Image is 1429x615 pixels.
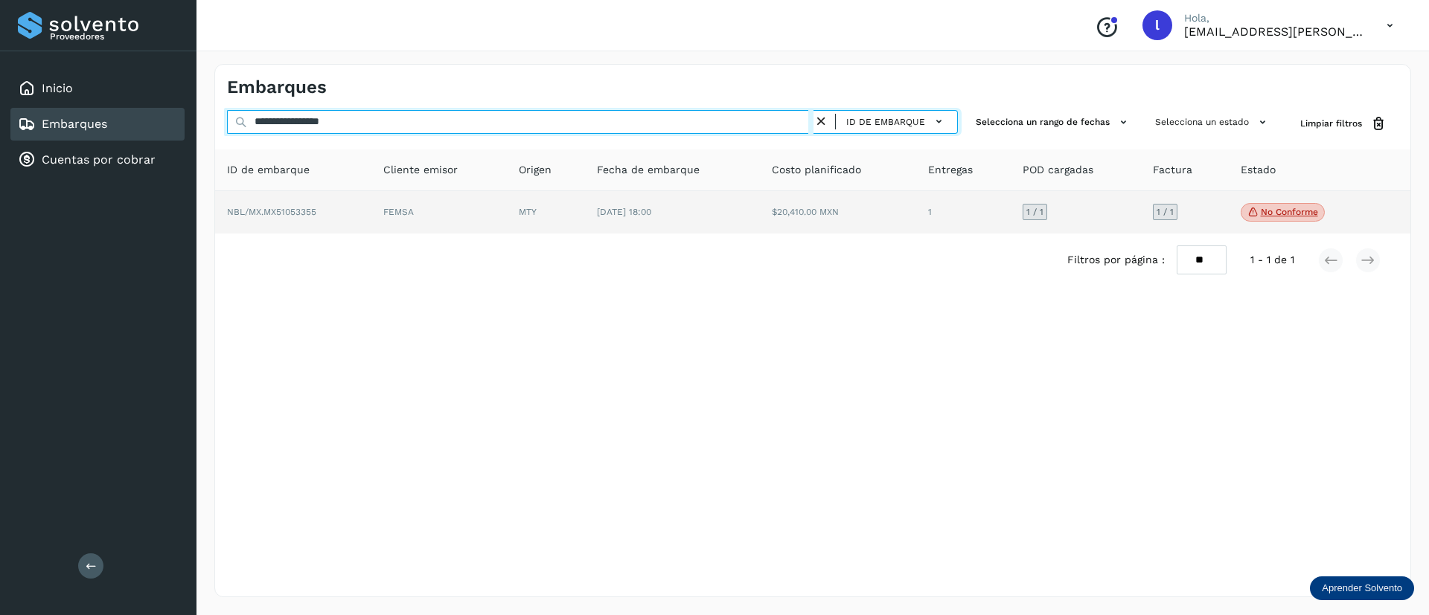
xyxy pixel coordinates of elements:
[928,162,973,178] span: Entregas
[50,31,179,42] p: Proveedores
[227,207,316,217] span: NBL/MX.MX51053355
[42,81,73,95] a: Inicio
[1067,252,1165,268] span: Filtros por página :
[42,117,107,131] a: Embarques
[597,207,651,217] span: [DATE] 18:00
[519,162,552,178] span: Origen
[371,191,507,234] td: FEMSA
[42,152,156,167] a: Cuentas por cobrar
[383,162,458,178] span: Cliente emisor
[1250,252,1294,268] span: 1 - 1 de 1
[1153,162,1192,178] span: Factura
[227,77,327,98] h4: Embarques
[10,108,185,141] div: Embarques
[760,191,916,234] td: $20,410.00 MXN
[1288,110,1398,138] button: Limpiar filtros
[842,111,951,132] button: ID de embarque
[772,162,861,178] span: Costo planificado
[597,162,700,178] span: Fecha de embarque
[10,72,185,105] div: Inicio
[1184,12,1363,25] p: Hola,
[1322,582,1402,594] p: Aprender Solvento
[1149,110,1276,135] button: Selecciona un estado
[1184,25,1363,39] p: lauraamalia.castillo@xpertal.com
[1023,162,1093,178] span: POD cargadas
[1261,207,1318,217] p: No conforme
[970,110,1137,135] button: Selecciona un rango de fechas
[1026,207,1043,216] span: 1 / 1
[1300,117,1362,130] span: Limpiar filtros
[1310,576,1414,600] div: Aprender Solvento
[1241,162,1276,178] span: Estado
[1157,207,1174,216] span: 1 / 1
[916,191,1011,234] td: 1
[10,144,185,176] div: Cuentas por cobrar
[846,115,925,129] span: ID de embarque
[507,191,585,234] td: MTY
[227,162,310,178] span: ID de embarque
